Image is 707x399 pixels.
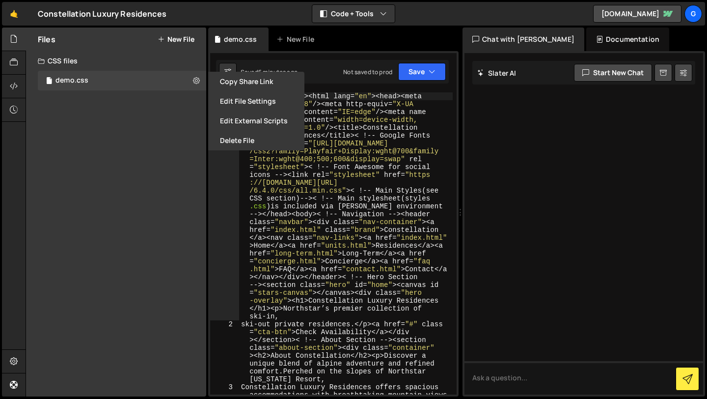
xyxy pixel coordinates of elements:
div: demo.css [55,76,88,85]
div: 16709/45670.css [38,71,206,90]
h2: Slater AI [477,68,517,78]
button: Copy share link [208,72,304,91]
button: New File [158,35,194,43]
div: 6 minutes ago [258,68,298,76]
div: CSS files [26,51,206,71]
button: Delete File [208,131,304,150]
div: Constellation Luxury Residences [38,8,166,20]
button: Edit File Settings [208,91,304,111]
h2: Files [38,34,55,45]
div: demo.css [224,34,257,44]
a: g [684,5,702,23]
div: Not saved to prod [343,68,392,76]
div: Documentation [586,28,669,51]
button: Code + Tools [312,5,395,23]
a: 🤙 [2,2,26,26]
div: 1 [210,92,239,320]
button: Start new chat [574,64,652,82]
a: [DOMAIN_NAME] [593,5,681,23]
div: Saved [241,68,298,76]
button: Save [398,63,446,81]
div: New File [276,34,318,44]
div: 2 [210,320,239,383]
div: Chat with [PERSON_NAME] [462,28,584,51]
button: Edit External Scripts [208,111,304,131]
